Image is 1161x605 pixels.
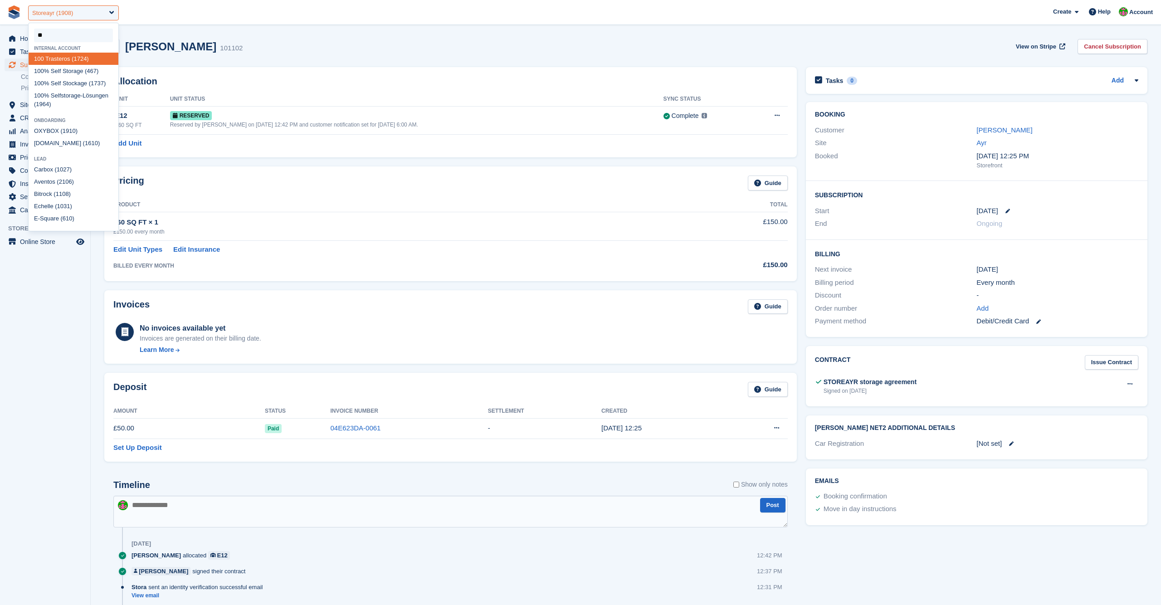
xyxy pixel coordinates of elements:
[976,206,998,216] time: 2025-08-17 00:00:00 UTC
[976,316,1138,327] div: Debit/Credit Card
[824,387,917,395] div: Signed on [DATE]
[113,382,146,397] h2: Deposit
[113,404,265,419] th: Amount
[132,567,250,576] div: signed their contract
[20,190,74,203] span: Settings
[66,215,72,222] span: 10
[91,140,98,146] span: 10
[1012,39,1067,54] a: View on Stripe
[976,126,1032,134] a: [PERSON_NAME]
[113,244,162,255] a: Edit Unit Types
[815,439,977,449] div: Car Registration
[20,204,74,216] span: Capital
[32,9,73,18] div: Storeayr (1908)
[113,176,144,190] h2: Pricing
[976,151,1138,161] div: [DATE] 12:25 PM
[1098,7,1111,16] span: Help
[672,111,699,121] div: Complete
[132,583,146,591] span: Stora
[29,176,118,188] div: Aventos (2 6)
[5,204,86,216] a: menu
[815,278,977,288] div: Billing period
[488,404,601,419] th: Settlement
[760,498,785,513] button: Post
[5,235,86,248] a: menu
[5,45,86,58] a: menu
[757,551,782,560] div: 12:42 PM
[29,163,118,176] div: Carbox ( 27)
[57,166,63,173] span: 10
[733,480,739,489] input: Show only notes
[976,161,1138,170] div: Storefront
[170,92,663,107] th: Unit Status
[5,112,86,124] a: menu
[62,178,68,185] span: 10
[20,59,74,71] span: Subscriptions
[815,249,1138,258] h2: Billing
[757,583,782,591] div: 12:31 PM
[69,127,75,134] span: 10
[132,583,267,591] div: sent an identity verification successful email
[20,235,74,248] span: Online Store
[217,551,228,560] div: E12
[20,112,74,124] span: CRM
[748,382,788,397] a: Guide
[113,198,661,212] th: Product
[661,212,787,240] td: £150.00
[132,567,190,576] a: [PERSON_NAME]
[1085,355,1138,370] a: Issue Contract
[824,504,897,515] div: Move in day instructions
[5,190,86,203] a: menu
[331,404,488,419] th: Invoice Number
[331,424,381,432] a: 04E623DA-0061
[7,5,21,19] img: stora-icon-8386f47178a22dfd0bd8f6a31ec36ba5ce8667c1dd55bd0f319d3a0aa187defe.svg
[113,443,162,453] a: Set Up Deposit
[815,424,1138,432] h2: [PERSON_NAME] Net2 Additional Details
[140,345,261,355] a: Learn More
[140,334,261,343] div: Invoices are generated on their billing date.
[815,138,977,148] div: Site
[113,92,170,107] th: Unit
[20,164,74,177] span: Coupons
[976,220,1002,227] span: Ongoing
[733,480,788,489] label: Show only notes
[20,151,74,164] span: Pricing
[661,260,787,270] div: £150.00
[21,73,86,81] a: Contracts
[20,177,74,190] span: Insurance
[29,156,118,161] div: Lead
[113,262,661,270] div: BILLED EVERY MONTH
[815,125,977,136] div: Customer
[824,377,917,387] div: STOREAYR storage agreement
[815,290,977,301] div: Discount
[20,125,74,137] span: Analytics
[29,224,118,237] div: Locabox ( 00)
[601,404,727,419] th: Created
[815,264,977,275] div: Next invoice
[20,45,74,58] span: Tasks
[826,77,844,85] h2: Tasks
[34,55,40,62] span: 10
[29,212,118,224] div: E-Square (6 )
[170,111,212,120] span: Reserved
[20,138,74,151] span: Invoices
[815,303,977,314] div: Order number
[748,176,788,190] a: Guide
[5,151,86,164] a: menu
[140,345,174,355] div: Learn More
[113,299,150,314] h2: Invoices
[976,264,1138,275] div: [DATE]
[29,200,118,212] div: Echelle ( 31)
[29,118,118,123] div: Onboarding
[815,111,1138,118] h2: Booking
[132,540,151,547] div: [DATE]
[976,139,986,146] a: Ayr
[815,190,1138,199] h2: Subscription
[75,236,86,247] a: Preview store
[1119,7,1128,16] img: Will McNeilly
[113,480,150,490] h2: Timeline
[21,84,64,93] span: Price increases
[21,83,86,93] a: Price increases NEW
[29,89,118,111] div: 0% Selfstorage-Lösungen (1964)
[29,77,118,89] div: 0% Self Stockage (1737)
